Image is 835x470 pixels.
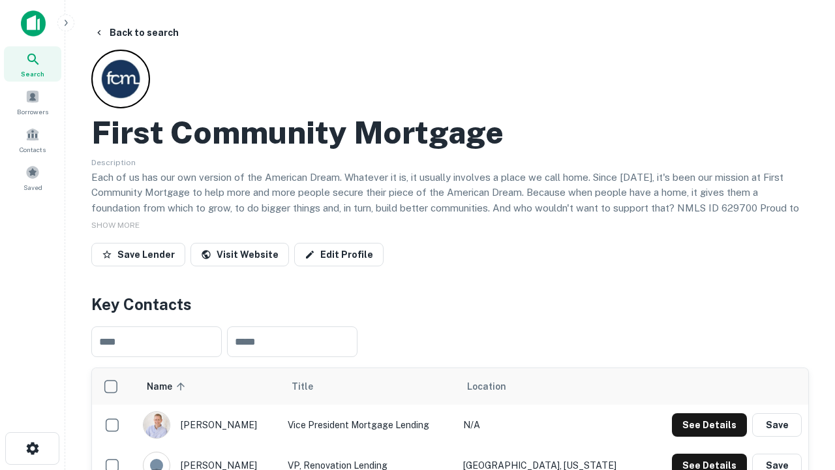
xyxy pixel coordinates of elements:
[672,413,747,437] button: See Details
[91,114,504,151] h2: First Community Mortgage
[91,243,185,266] button: Save Lender
[281,368,457,405] th: Title
[770,324,835,386] iframe: Chat Widget
[190,243,289,266] a: Visit Website
[292,379,330,394] span: Title
[752,413,802,437] button: Save
[467,379,506,394] span: Location
[91,158,136,167] span: Description
[4,160,61,195] a: Saved
[136,368,281,405] th: Name
[147,379,189,394] span: Name
[91,292,809,316] h4: Key Contacts
[23,182,42,193] span: Saved
[281,405,457,445] td: Vice President Mortgage Lending
[143,411,275,439] div: [PERSON_NAME]
[457,368,646,405] th: Location
[294,243,384,266] a: Edit Profile
[89,21,184,44] button: Back to search
[20,144,46,155] span: Contacts
[4,122,61,157] a: Contacts
[91,170,809,231] p: Each of us has our own version of the American Dream. Whatever it is, it usually involves a place...
[17,106,48,117] span: Borrowers
[21,10,46,37] img: capitalize-icon.png
[91,221,140,230] span: SHOW MORE
[457,405,646,445] td: N/A
[21,69,44,79] span: Search
[4,84,61,119] a: Borrowers
[144,412,170,438] img: 1520878720083
[4,46,61,82] a: Search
